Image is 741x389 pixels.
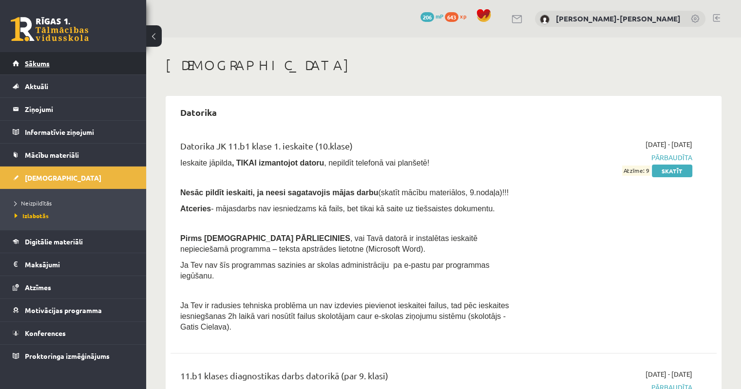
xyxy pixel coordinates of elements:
[13,121,134,143] a: Informatīvie ziņojumi
[180,261,490,280] span: Ja Tev nav šīs programmas sazinies ar skolas administrāciju pa e-pastu par programmas iegūšanu.
[13,230,134,253] a: Digitālie materiāli
[25,237,83,246] span: Digitālie materiāli
[25,173,101,182] span: [DEMOGRAPHIC_DATA]
[445,12,458,22] span: 643
[180,159,429,167] span: Ieskaite jāpilda , nepildīt telefonā vai planšetē!
[13,167,134,189] a: [DEMOGRAPHIC_DATA]
[180,204,495,213] span: - mājasdarbs nav iesniedzams kā fails, bet tikai kā saite uz tiešsaistes dokumentu.
[180,139,517,157] div: Datorika JK 11.b1 klase 1. ieskaite (10.klase)
[420,12,443,20] a: 206 mP
[25,329,66,337] span: Konferences
[556,14,681,23] a: [PERSON_NAME]-[PERSON_NAME]
[25,306,102,315] span: Motivācijas programma
[445,12,471,20] a: 643 xp
[15,211,136,220] a: Izlabotās
[532,152,692,163] span: Pārbaudīta
[378,188,509,197] span: (skatīt mācību materiālos, 9.nodaļa)!!!
[13,75,134,97] a: Aktuāli
[180,369,517,387] div: 11.b1 klases diagnostikas darbs datorikā (par 9. klasi)
[25,352,110,360] span: Proktoringa izmēģinājums
[25,82,48,91] span: Aktuāli
[232,159,324,167] b: , TIKAI izmantojot datoru
[180,234,350,242] span: Pirms [DEMOGRAPHIC_DATA] PĀRLIECINIES
[13,345,134,367] a: Proktoringa izmēģinājums
[420,12,434,22] span: 206
[436,12,443,20] span: mP
[180,301,509,331] span: Ja Tev ir radusies tehniska problēma un nav izdevies pievienot ieskaitei failus, tad pēc ieskaite...
[25,121,134,143] legend: Informatīvie ziņojumi
[652,165,692,177] a: Skatīt
[540,15,550,24] img: Martins Frīdenbergs-Tomašs
[622,166,650,176] span: Atzīme: 9
[180,188,378,197] span: Nesāc pildīt ieskaiti, ja neesi sagatavojis mājas darbu
[25,150,79,159] span: Mācību materiāli
[25,253,134,276] legend: Maksājumi
[25,59,50,68] span: Sākums
[180,204,211,213] b: Atceries
[13,98,134,120] a: Ziņojumi
[180,234,477,253] span: , vai Tavā datorā ir instalētas ieskaitē nepieciešamā programma – teksta apstrādes lietotne (Micr...
[171,101,227,124] h2: Datorika
[13,52,134,74] a: Sākums
[13,276,134,298] a: Atzīmes
[11,17,89,41] a: Rīgas 1. Tālmācības vidusskola
[13,322,134,344] a: Konferences
[646,369,692,379] span: [DATE] - [DATE]
[13,144,134,166] a: Mācību materiāli
[15,199,136,207] a: Neizpildītās
[25,98,134,120] legend: Ziņojumi
[13,253,134,276] a: Maksājumi
[460,12,466,20] span: xp
[15,212,49,220] span: Izlabotās
[646,139,692,149] span: [DATE] - [DATE]
[25,283,51,292] span: Atzīmes
[15,199,52,207] span: Neizpildītās
[166,57,722,74] h1: [DEMOGRAPHIC_DATA]
[13,299,134,321] a: Motivācijas programma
